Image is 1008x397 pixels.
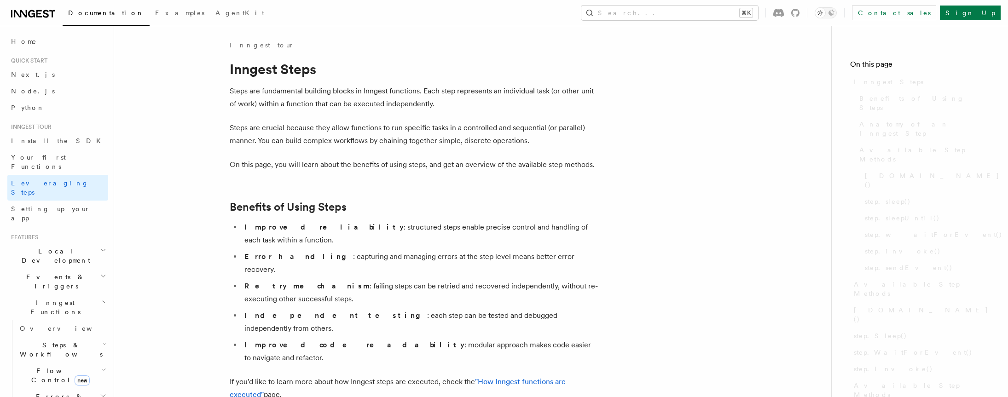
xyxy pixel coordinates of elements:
h1: Inngest Steps [230,61,598,77]
a: Python [7,99,108,116]
a: Benefits of Using Steps [856,90,990,116]
span: AgentKit [215,9,264,17]
span: Flow Control [16,366,101,385]
span: Anatomy of an Inngest Step [859,120,990,138]
a: [DOMAIN_NAME]() [850,302,990,328]
a: Documentation [63,3,150,26]
a: Examples [150,3,210,25]
span: Overview [20,325,115,332]
button: Inngest Functions [7,294,108,320]
li: : failing steps can be retried and recovered independently, without re-executing other successful... [242,280,598,305]
a: step.Invoke() [850,361,990,377]
span: Home [11,37,37,46]
a: Inngest Steps [850,74,990,90]
span: Inngest tour [7,123,52,131]
span: step.sleepUntil() [865,213,940,223]
span: step.sleep() [865,197,911,206]
span: Python [11,104,45,111]
a: step.WaitForEvent() [850,344,990,361]
span: Leveraging Steps [11,179,89,196]
p: Steps are crucial because they allow functions to run specific tasks in a controlled and sequenti... [230,121,598,147]
a: Anatomy of an Inngest Step [856,116,990,142]
a: Setting up your app [7,201,108,226]
a: Inngest tour [230,40,294,50]
a: Node.js [7,83,108,99]
span: Available Step Methods [859,145,990,164]
span: Inngest Steps [854,77,923,86]
a: Your first Functions [7,149,108,175]
span: [DOMAIN_NAME]() [865,171,1000,190]
span: Setting up your app [11,205,90,222]
span: Quick start [7,57,47,64]
span: step.sendEvent() [865,263,953,272]
span: step.waitForEvent() [865,230,1002,239]
button: Search...⌘K [581,6,758,20]
button: Flow Controlnew [16,362,108,388]
span: step.Sleep() [854,331,907,340]
button: Events & Triggers [7,269,108,294]
span: Documentation [68,9,144,17]
li: : modular approach makes code easier to navigate and refactor. [242,339,598,364]
a: Overview [16,320,108,337]
span: Inngest Functions [7,298,99,316]
button: Steps & Workflows [16,337,108,362]
span: step.invoke() [865,247,941,256]
strong: Improved reliability [244,223,404,231]
a: Benefits of Using Steps [230,201,347,213]
span: Steps & Workflows [16,340,103,359]
a: Next.js [7,66,108,83]
button: Toggle dark mode [815,7,837,18]
span: Examples [155,9,204,17]
strong: Error handling [244,252,353,261]
a: step.sendEvent() [861,259,990,276]
a: step.sleepUntil() [861,210,990,226]
kbd: ⌘K [740,8,753,17]
span: Events & Triggers [7,272,100,291]
a: Leveraging Steps [7,175,108,201]
a: Contact sales [852,6,936,20]
strong: Improved code readability [244,340,464,349]
a: Available Step Methods [856,142,990,167]
li: : structured steps enable precise control and handling of each task within a function. [242,221,598,247]
a: step.Sleep() [850,328,990,344]
strong: Independent testing [244,311,427,320]
span: Your first Functions [11,154,66,170]
span: [DOMAIN_NAME]() [854,305,990,324]
h4: On this page [850,59,990,74]
a: step.invoke() [861,243,990,259]
button: Local Development [7,243,108,269]
span: new [75,375,90,385]
a: Install the SDK [7,132,108,149]
span: Features [7,234,38,241]
a: step.waitForEvent() [861,226,990,243]
span: Node.js [11,87,55,95]
p: Steps are fundamental building blocks in Inngest functions. Each step represents an individual ta... [230,85,598,110]
span: Local Development [7,247,100,265]
span: Available Step Methods [854,280,990,298]
a: Sign Up [940,6,1001,20]
strong: Retry mechanism [244,282,370,290]
span: step.Invoke() [854,364,933,374]
span: Next.js [11,71,55,78]
li: : capturing and managing errors at the step level means better error recovery. [242,250,598,276]
a: AgentKit [210,3,270,25]
span: Benefits of Using Steps [859,94,990,112]
span: step.WaitForEvent() [854,348,973,357]
a: step.sleep() [861,193,990,210]
a: Home [7,33,108,50]
a: [DOMAIN_NAME]() [861,167,990,193]
span: Install the SDK [11,137,106,144]
li: : each step can be tested and debugged independently from others. [242,309,598,335]
a: Available Step Methods [850,276,990,302]
p: On this page, you will learn about the benefits of using steps, and get an overview of the availa... [230,158,598,171]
